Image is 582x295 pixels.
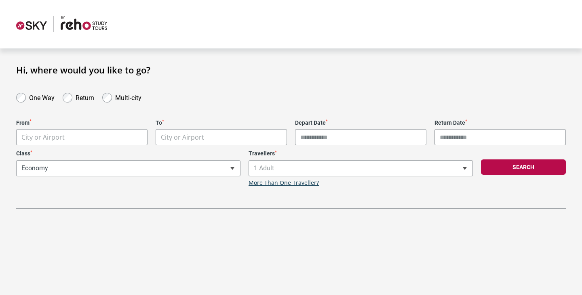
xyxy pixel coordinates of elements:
[434,119,566,126] label: Return Date
[17,130,147,145] span: City or Airport
[481,159,566,175] button: Search
[156,129,287,145] span: City or Airport
[249,150,473,157] label: Travellers
[249,161,472,176] span: 1 Adult
[29,92,55,102] label: One Way
[16,160,240,176] span: Economy
[161,133,204,142] span: City or Airport
[115,92,141,102] label: Multi-city
[16,119,148,126] label: From
[249,160,473,176] span: 1 Adult
[17,161,240,176] span: Economy
[76,92,94,102] label: Return
[16,65,566,75] h1: Hi, where would you like to go?
[295,119,426,126] label: Depart Date
[156,119,287,126] label: To
[16,129,148,145] span: City or Airport
[249,180,319,186] a: More Than One Traveller?
[156,130,287,145] span: City or Airport
[16,150,240,157] label: Class
[21,133,65,142] span: City or Airport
